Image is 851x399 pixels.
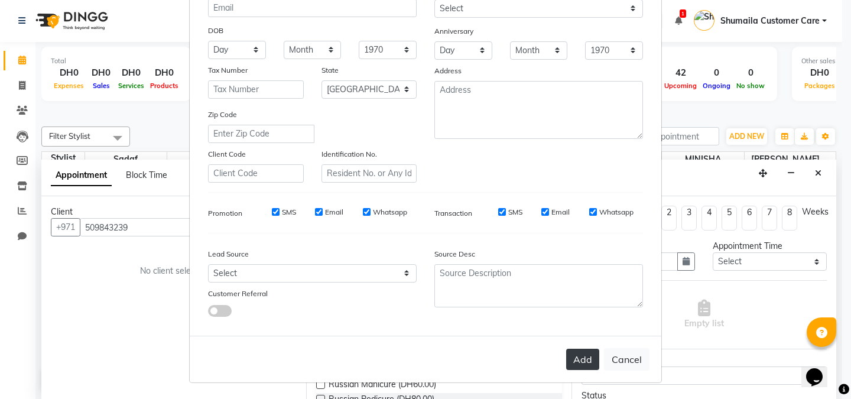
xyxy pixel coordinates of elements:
[599,207,634,218] label: Whatsapp
[434,208,472,219] label: Transaction
[604,348,649,371] button: Cancel
[208,109,237,120] label: Zip Code
[208,80,304,99] input: Tax Number
[321,149,377,160] label: Identification No.
[208,125,314,143] input: Enter Zip Code
[566,349,599,370] button: Add
[282,207,296,218] label: SMS
[321,65,339,76] label: State
[208,164,304,183] input: Client Code
[373,207,407,218] label: Whatsapp
[208,208,242,219] label: Promotion
[208,65,248,76] label: Tax Number
[434,66,462,76] label: Address
[208,249,249,259] label: Lead Source
[434,249,475,259] label: Source Desc
[208,25,223,36] label: DOB
[208,149,246,160] label: Client Code
[208,288,268,299] label: Customer Referral
[508,207,522,218] label: SMS
[325,207,343,218] label: Email
[434,26,473,37] label: Anniversary
[321,164,417,183] input: Resident No. or Any Id
[551,207,570,218] label: Email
